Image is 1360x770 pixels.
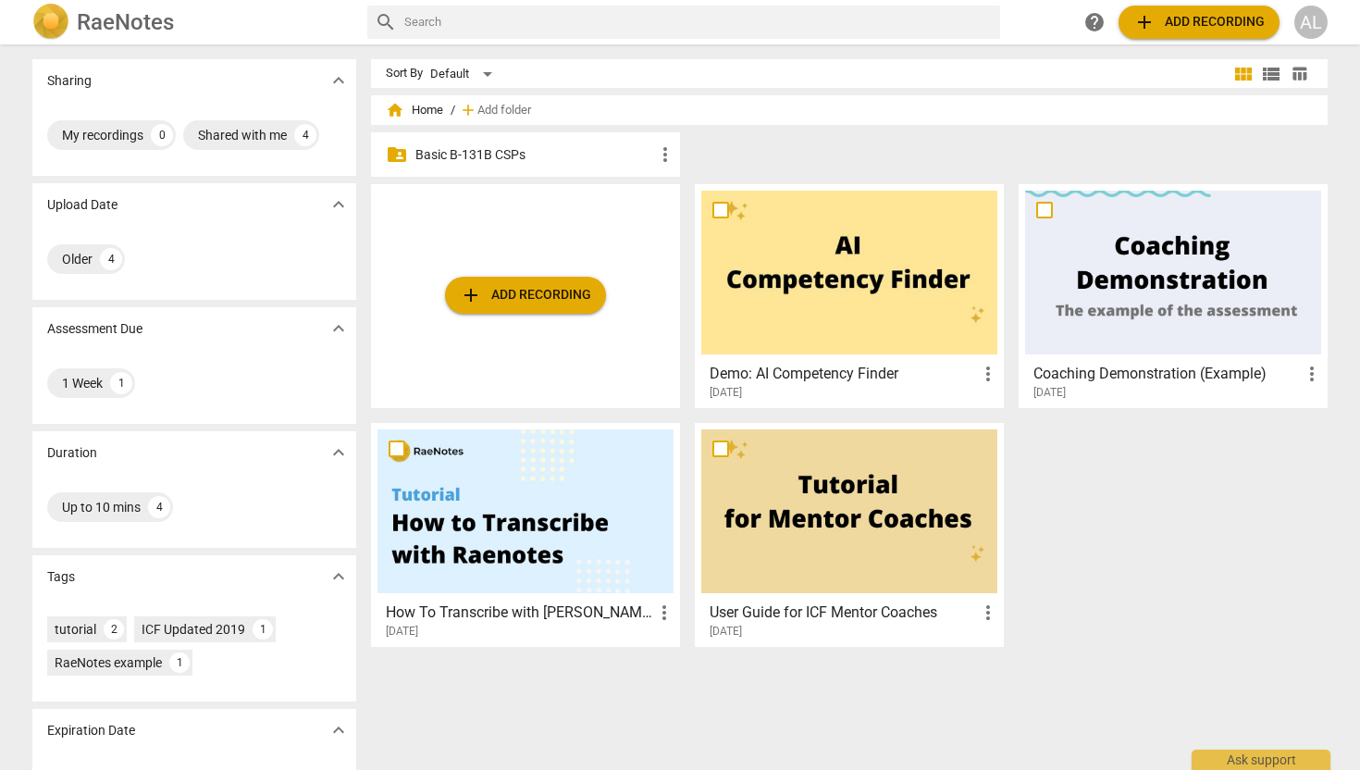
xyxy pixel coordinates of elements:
span: more_vert [977,363,999,385]
span: view_module [1232,63,1255,85]
span: home [386,101,404,119]
div: 1 [169,652,190,673]
p: Duration [47,443,97,463]
p: Upload Date [47,195,117,215]
span: expand_more [328,565,350,588]
span: help [1083,11,1106,33]
span: folder_shared [386,143,408,166]
p: Tags [47,567,75,587]
div: 4 [100,248,122,270]
span: more_vert [653,602,675,624]
button: Upload [445,277,606,314]
span: / [451,104,455,118]
div: ICF Updated 2019 [142,620,245,639]
div: 0 [151,124,173,146]
a: Help [1078,6,1111,39]
span: more_vert [654,143,676,166]
a: Demo: AI Competency Finder[DATE] [701,191,997,400]
p: Sharing [47,71,92,91]
span: expand_more [328,441,350,464]
div: 4 [148,496,170,518]
input: Search [404,7,993,37]
div: 4 [294,124,316,146]
div: RaeNotes example [55,653,162,672]
button: Show more [325,191,352,218]
span: expand_more [328,69,350,92]
h3: Demo: AI Competency Finder [710,363,977,385]
button: Show more [325,67,352,94]
button: Table view [1285,60,1313,88]
span: expand_more [328,317,350,340]
span: add [459,101,477,119]
div: Older [62,250,93,268]
span: table_chart [1291,65,1308,82]
h3: Coaching Demonstration (Example) [1033,363,1301,385]
button: List view [1257,60,1285,88]
button: Upload [1119,6,1280,39]
p: Basic B-131B CSPs [415,145,654,165]
button: Show more [325,563,352,590]
button: Show more [325,716,352,744]
h3: User Guide for ICF Mentor Coaches [710,602,977,624]
span: expand_more [328,719,350,741]
button: Show more [325,315,352,342]
a: Coaching Demonstration (Example)[DATE] [1025,191,1321,400]
div: tutorial [55,620,96,639]
h3: How To Transcribe with RaeNotes [386,602,653,624]
div: 2 [104,619,124,640]
span: expand_more [328,193,350,216]
a: LogoRaeNotes [32,4,352,41]
button: Show more [325,439,352,466]
span: view_list [1260,63,1282,85]
span: [DATE] [710,385,742,401]
span: [DATE] [1033,385,1066,401]
div: Shared with me [198,126,287,144]
div: Sort By [386,67,423,81]
button: Tile view [1230,60,1257,88]
span: [DATE] [386,624,418,640]
span: Home [386,101,443,119]
div: 1 Week [62,374,103,392]
span: Add folder [477,104,531,118]
p: Assessment Due [47,319,142,339]
span: search [375,11,397,33]
div: My recordings [62,126,143,144]
span: [DATE] [710,624,742,640]
p: Expiration Date [47,721,135,740]
h2: RaeNotes [77,9,174,35]
div: 1 [253,619,273,640]
div: Ask support [1192,750,1330,770]
div: Up to 10 mins [62,498,141,516]
span: Add recording [460,284,591,306]
span: add [460,284,482,306]
a: How To Transcribe with [PERSON_NAME][DATE] [377,429,674,639]
button: AL [1294,6,1328,39]
a: User Guide for ICF Mentor Coaches[DATE] [701,429,997,639]
span: more_vert [1301,363,1323,385]
span: more_vert [977,602,999,624]
span: Add recording [1133,11,1265,33]
span: add [1133,11,1156,33]
img: Logo [32,4,69,41]
div: Default [430,59,499,89]
div: 1 [110,372,132,394]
